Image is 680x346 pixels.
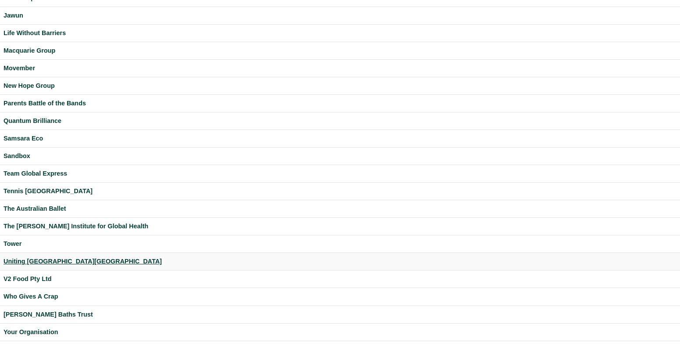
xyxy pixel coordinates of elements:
[4,116,676,126] a: Quantum Brilliance
[4,327,676,337] a: Your Organisation
[4,292,676,302] a: Who Gives A Crap
[4,81,676,91] a: New Hope Group
[4,169,676,179] a: Team Global Express
[4,133,676,144] a: Samsara Eco
[4,151,676,161] a: Sandbox
[4,98,676,108] a: Parents Battle of the Bands
[4,221,676,231] a: The [PERSON_NAME] Institute for Global Health
[4,186,676,196] a: Tennis [GEOGRAPHIC_DATA]
[4,310,676,320] a: [PERSON_NAME] Baths Trust
[4,11,676,21] a: Jawun
[4,46,676,56] a: Macquarie Group
[4,204,676,214] a: The Australian Ballet
[4,274,676,284] a: V2 Food Pty Ltd
[4,28,676,38] a: Life Without Barriers
[4,63,676,73] a: Movember
[4,239,676,249] a: Tower
[4,256,676,267] a: Uniting [GEOGRAPHIC_DATA][GEOGRAPHIC_DATA]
